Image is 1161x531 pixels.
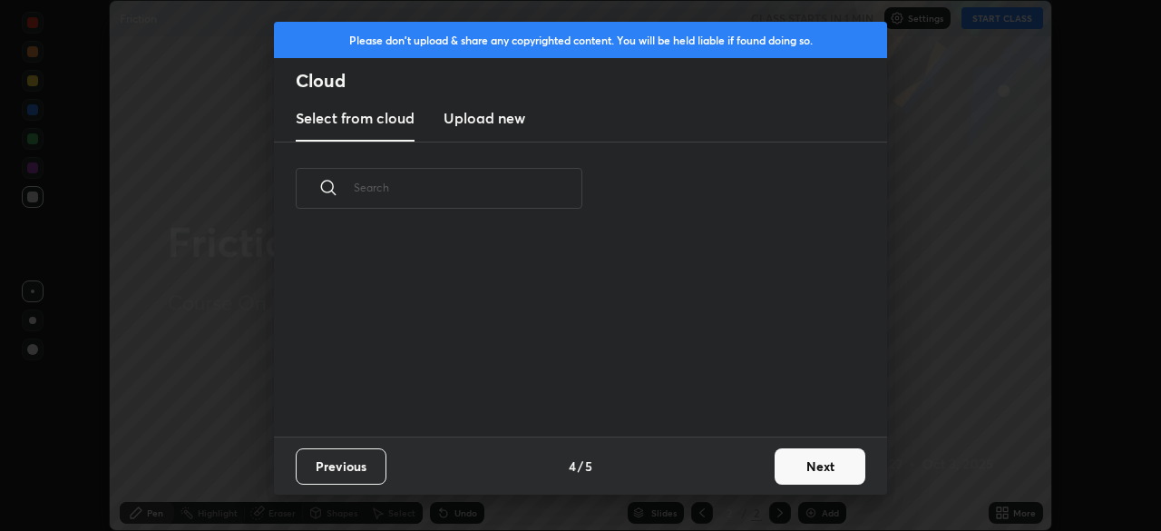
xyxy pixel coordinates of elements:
h3: Select from cloud [296,107,415,129]
h4: 5 [585,457,592,476]
input: Search [354,149,582,226]
h4: / [578,457,583,476]
div: Please don't upload & share any copyrighted content. You will be held liable if found doing so. [274,22,887,58]
h3: Upload new [444,107,525,129]
h4: 4 [569,457,576,476]
h2: Cloud [296,69,887,93]
button: Previous [296,448,386,485]
button: Next [775,448,865,485]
